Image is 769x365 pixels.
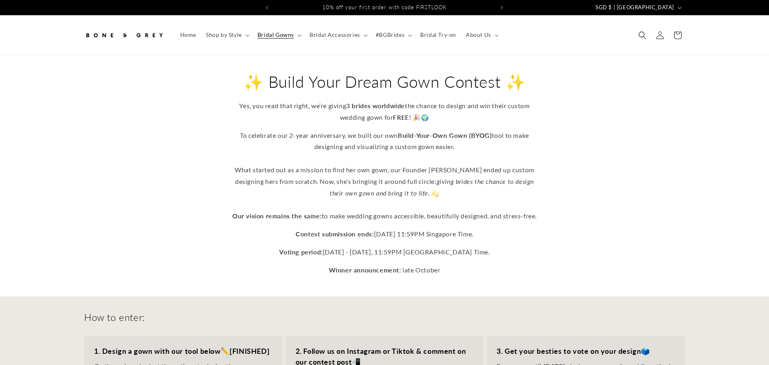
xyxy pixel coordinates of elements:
em: giving brides the chance to design their own gown and bring it to life [330,177,534,197]
summary: Bridal Gowns [253,26,305,43]
span: Shop by Style [206,31,242,38]
strong: 3 brides [346,102,371,109]
h3: 🗳️ [497,346,675,357]
strong: Contest submission ends: [296,230,374,238]
h2: ✨ Build Your Dream Gown Contest ✨ [228,71,541,92]
strong: Build-Your-Own Gown (BYOG) [398,131,492,139]
a: Bridal Try-on [415,26,461,43]
strong: [FINISHED] [229,347,270,355]
span: 10% off your first order with code FIRSTLOOK [322,4,447,10]
strong: Voting period: [279,248,322,256]
p: Yes, you read that right, we’re giving the chance to design and win their custom wedding gown for... [228,100,541,123]
span: SGD $ | [GEOGRAPHIC_DATA] [596,4,674,12]
span: Bridal Accessories [310,31,360,38]
strong: FREE [393,113,409,121]
span: Bridal Gowns [258,31,294,38]
span: Bridal Try-on [420,31,456,38]
h2: How to enter: [84,311,145,323]
strong: Winner announcement [329,266,399,274]
p: [DATE] - [DATE], 11:59PM [GEOGRAPHIC_DATA] Time. [228,246,541,258]
strong: 1. Design a gown with our tool below [94,347,221,355]
summary: Search [634,26,651,44]
strong: Our vision remains the same: [232,212,322,220]
h3: ✏️ [94,346,272,357]
a: Home [175,26,201,43]
strong: 3. Get your besties to vote on your design [497,347,641,355]
p: : late October [228,264,541,276]
p: [DATE] 11:59PM Singapore Time. [228,228,541,240]
summary: #BGBrides [371,26,415,43]
strong: worldwide [372,102,405,109]
summary: Bridal Accessories [305,26,371,43]
a: Bone and Grey Bridal [81,23,167,47]
summary: Shop by Style [201,26,253,43]
p: To celebrate our 2-year anniversary, we built our own tool to make designing and visualizing a cu... [228,130,541,222]
summary: About Us [461,26,502,43]
span: About Us [466,31,491,38]
span: Home [180,31,196,38]
img: Bone and Grey Bridal [84,26,164,44]
span: #BGBrides [376,31,405,38]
